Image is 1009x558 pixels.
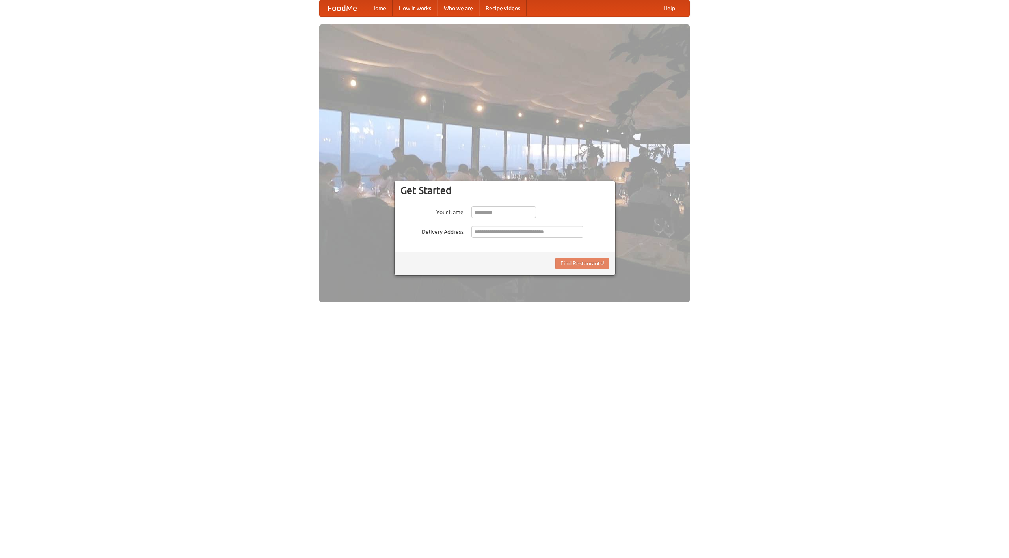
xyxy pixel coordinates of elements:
a: Help [657,0,681,16]
a: FoodMe [320,0,365,16]
h3: Get Started [400,185,609,196]
button: Find Restaurants! [555,258,609,269]
label: Delivery Address [400,226,464,236]
a: How it works [393,0,437,16]
a: Home [365,0,393,16]
a: Who we are [437,0,479,16]
label: Your Name [400,206,464,216]
a: Recipe videos [479,0,527,16]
